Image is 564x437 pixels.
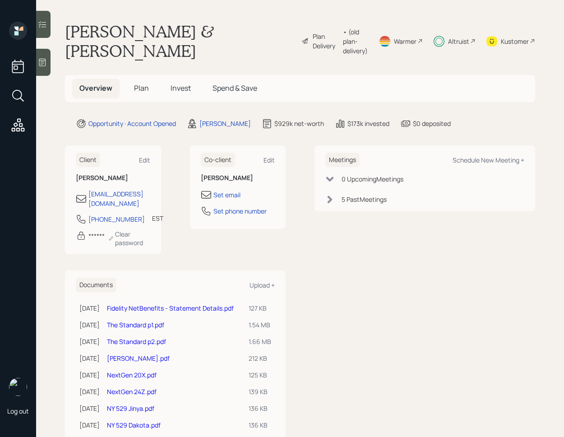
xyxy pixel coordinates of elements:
[76,153,100,167] h6: Client
[107,354,170,363] a: [PERSON_NAME].pdf
[139,156,150,164] div: Edit
[313,32,338,51] div: Plan Delivery
[107,404,154,413] a: NY 529 Jinya.pdf
[413,119,451,128] div: $0 deposited
[213,206,267,216] div: Set phone number
[107,387,157,396] a: NextGen 24Z.pdf
[88,119,176,128] div: Opportunity · Account Opened
[453,156,524,164] div: Schedule New Meeting +
[107,337,166,346] a: The Standard p2.pdf
[249,404,271,413] div: 136 KB
[152,214,163,223] div: EST
[250,281,275,289] div: Upload +
[79,303,100,313] div: [DATE]
[394,37,416,46] div: Warmer
[501,37,529,46] div: Kustomer
[79,387,100,396] div: [DATE]
[213,190,240,200] div: Set email
[107,321,164,329] a: The Standard p1.pdf
[79,370,100,380] div: [DATE]
[79,353,100,363] div: [DATE]
[264,156,275,164] div: Edit
[9,378,27,396] img: retirable_logo.png
[79,404,100,413] div: [DATE]
[249,320,271,330] div: 1.54 MB
[88,189,150,208] div: [EMAIL_ADDRESS][DOMAIN_NAME]
[107,421,161,429] a: NY 529 Dakota.pdf
[342,195,387,204] div: 5 Past Meeting s
[347,119,389,128] div: $173k invested
[79,420,100,430] div: [DATE]
[249,303,271,313] div: 127 KB
[79,320,100,330] div: [DATE]
[79,337,100,346] div: [DATE]
[7,407,29,415] div: Log out
[76,278,116,293] h6: Documents
[249,370,271,380] div: 125 KB
[213,83,257,93] span: Spend & Save
[199,119,251,128] div: [PERSON_NAME]
[107,304,234,312] a: Fidelity NetBenefits - Statement Details.pdf
[249,387,271,396] div: 139 KB
[76,174,150,182] h6: [PERSON_NAME]
[249,420,271,430] div: 136 KB
[274,119,324,128] div: $929k net-worth
[201,153,235,167] h6: Co-client
[448,37,469,46] div: Altruist
[65,22,294,60] h1: [PERSON_NAME] & [PERSON_NAME]
[171,83,191,93] span: Invest
[201,174,275,182] h6: [PERSON_NAME]
[108,230,150,247] div: Clear password
[342,174,403,184] div: 0 Upcoming Meeting s
[107,371,157,379] a: NextGen 20X.pdf
[88,214,145,224] div: [PHONE_NUMBER]
[249,337,271,346] div: 1.66 MB
[343,27,368,56] div: • (old plan-delivery)
[134,83,149,93] span: Plan
[325,153,360,167] h6: Meetings
[249,353,271,363] div: 212 KB
[79,83,112,93] span: Overview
